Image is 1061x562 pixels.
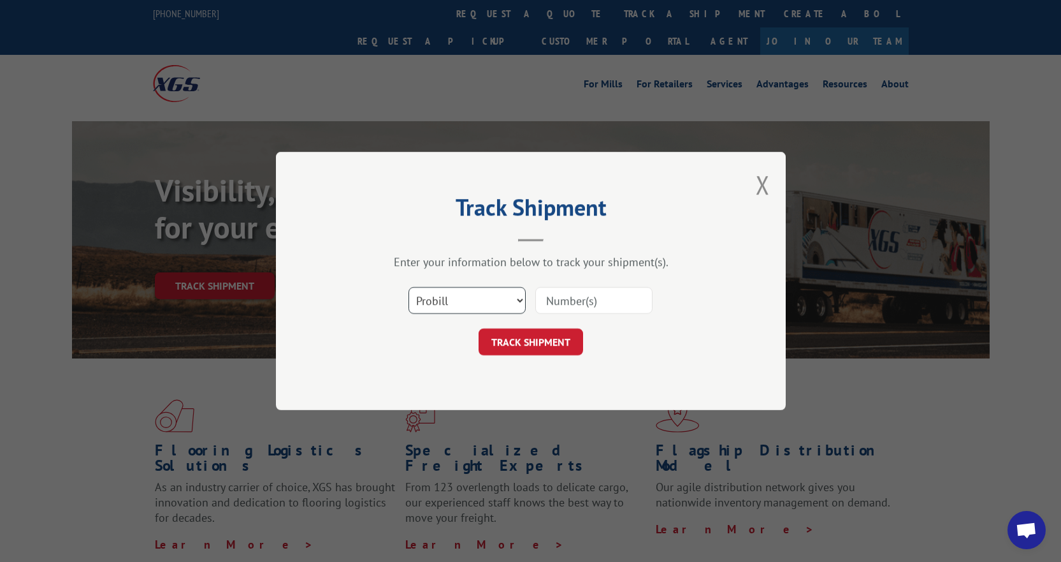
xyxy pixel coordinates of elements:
[340,255,722,269] div: Enter your information below to track your shipment(s).
[479,329,583,355] button: TRACK SHIPMENT
[340,198,722,223] h2: Track Shipment
[756,168,770,202] button: Close modal
[1007,511,1046,549] div: Open chat
[535,287,653,314] input: Number(s)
